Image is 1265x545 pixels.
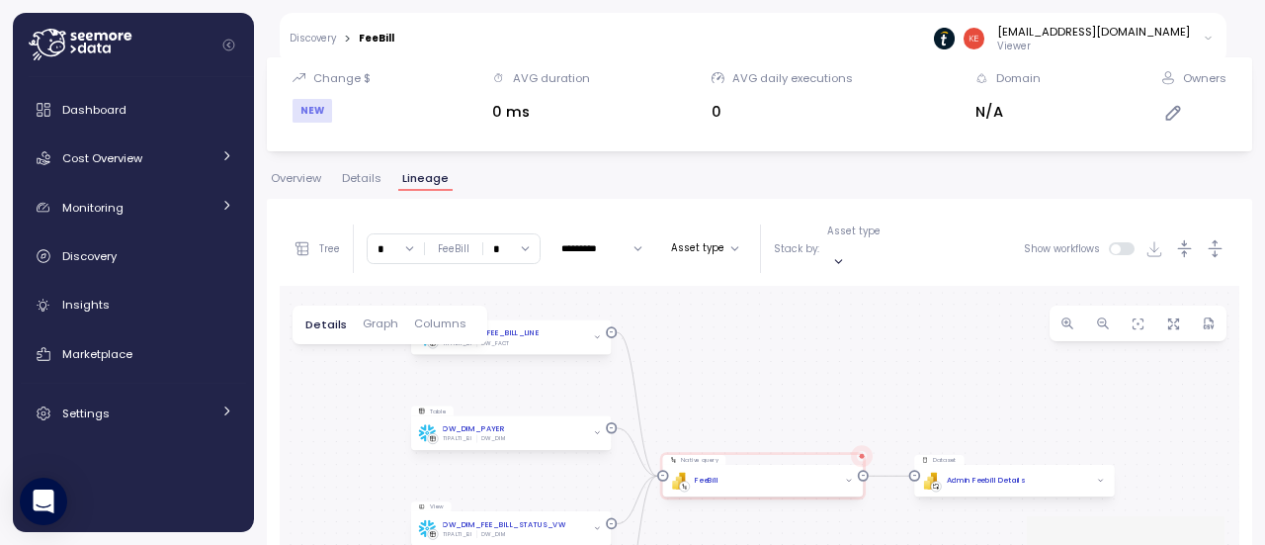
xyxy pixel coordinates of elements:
a: Insights [21,286,246,325]
div: 0 [712,101,853,124]
div: Open Intercom Messenger [20,478,67,525]
a: FeeBill [695,476,718,488]
div: TIPALTI_BI [443,435,471,443]
span: Marketplace [62,346,132,362]
span: Discovery [62,248,117,264]
div: > [344,33,351,45]
p: Tree [319,242,340,256]
div: Change $ [313,70,371,86]
a: DW_DIM_FEE_BILL_STATUS_VW [443,519,565,531]
a: DW_FACT_FEE_BILL_LINE [443,328,540,340]
a: Discovery [290,34,336,44]
a: Monitoring [21,188,246,227]
a: Dashboard [21,90,246,130]
p: Viewer [997,40,1190,53]
p: Dataset [933,456,957,464]
a: Settings [21,394,246,433]
img: 6714de1ca73de131760c52a6.PNG [934,28,955,48]
div: Owners [1183,70,1226,86]
div: DW_DIM [481,435,506,443]
div: AVG duration [513,70,590,86]
button: Asset type [663,236,747,260]
div: FeeBill [438,242,469,256]
p: View [430,503,444,511]
div: DW_DIM [481,531,506,539]
span: Settings [62,406,110,421]
span: Details [305,319,347,330]
div: DW_FACT [481,339,509,347]
p: Table [430,408,446,415]
div: TIPALTI_BI [443,531,471,539]
span: Columns [414,318,466,329]
span: Show workflows [1024,242,1110,255]
p: Asset type [827,225,881,238]
div: NEW [293,99,332,123]
span: Lineage [402,173,449,184]
p: Native query [681,456,717,464]
span: Graph [363,318,398,329]
a: DW_DIM_PAYER [443,423,504,435]
button: Collapse navigation [216,38,241,52]
span: Cost Overview [62,150,142,166]
img: e4f1013cbcfa3a60050984dc5e8e116a [964,28,984,48]
div: Domain [996,70,1041,86]
span: Monitoring [62,200,124,216]
div: FeeBill [359,34,394,44]
span: Details [342,173,381,184]
span: Dashboard [62,102,126,118]
div: [EMAIL_ADDRESS][DOMAIN_NAME] [997,24,1190,40]
span: Insights [62,297,110,313]
a: Marketplace [21,334,246,374]
div: 0 ms [492,101,590,124]
span: Overview [271,173,321,184]
p: Stack by: [774,242,819,256]
div: N/A [975,101,1041,124]
a: Cost Overview [21,138,246,178]
div: AVG daily executions [732,70,853,86]
a: Discovery [21,236,246,276]
a: Admin Feebill Details [946,476,1024,488]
